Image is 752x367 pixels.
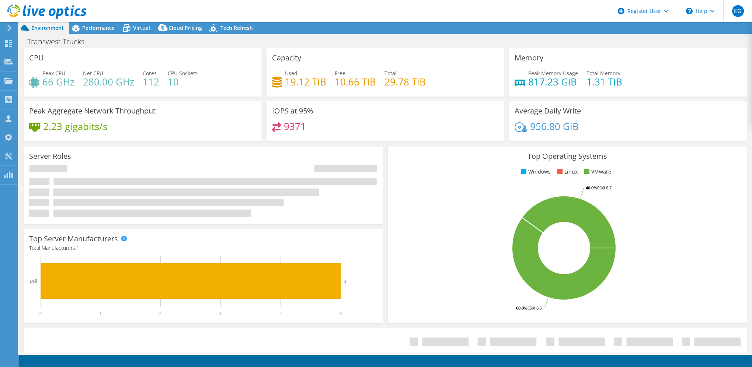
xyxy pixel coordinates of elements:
h4: 817.23 GiB [528,78,578,86]
h4: Total Manufacturers: [29,244,377,252]
span: Peak CPU [42,70,65,77]
span: Total Memory [586,70,620,77]
h4: 9371 [284,122,306,130]
h3: Peak Aggregate Network Throughput [29,107,156,115]
h3: Top Server Manufacturers [29,235,118,243]
h4: 10 [168,78,198,86]
span: Cloud Pricing [168,24,202,31]
h4: 956.80 GiB [530,122,579,130]
li: Windows [519,168,551,176]
span: CPU Sockets [168,70,198,77]
h4: 1.31 TiB [586,78,622,86]
h4: 10.66 TiB [335,78,376,86]
text: 2 [159,311,161,316]
span: Total [384,70,397,77]
h4: 19.12 TiB [285,78,326,86]
h1: Transwest Trucks [24,38,96,46]
text: Dell [29,279,37,284]
svg: \n [686,8,693,14]
span: EG [732,5,744,17]
li: VMware [582,168,611,176]
text: 3 [219,311,222,316]
h4: 66 GHz [42,78,74,86]
span: Virtual [133,24,150,31]
h3: Capacity [272,54,301,62]
text: 1 [100,311,102,316]
h4: 29.78 TiB [384,78,426,86]
h4: 2.23 gigabits/s [43,122,107,130]
li: Linux [556,168,578,176]
text: 5 [340,311,342,316]
text: 4 [279,311,282,316]
span: Environment [31,24,64,31]
h3: Server Roles [29,152,71,160]
h3: Memory [515,54,543,62]
tspan: 40.0% [586,185,597,191]
text: 0 [39,311,42,316]
h4: 280.00 GHz [83,78,134,86]
tspan: ESXi 6.5 [528,305,542,311]
h3: IOPS at 95% [272,107,313,115]
span: Net CPU [83,70,103,77]
span: Free [335,70,345,77]
tspan: ESXi 6.7 [597,185,612,191]
h3: Top Operating Systems [393,152,741,160]
span: Used [285,70,297,77]
span: Peak Memory Usage [528,70,578,77]
span: Cores [143,70,157,77]
span: 1 [76,244,79,251]
h3: CPU [29,54,44,62]
text: 5 [344,279,347,283]
span: Performance [82,24,115,31]
h3: Average Daily Write [515,107,581,115]
h4: 112 [143,78,159,86]
span: Tech Refresh [220,24,253,31]
tspan: 60.0% [516,305,528,311]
